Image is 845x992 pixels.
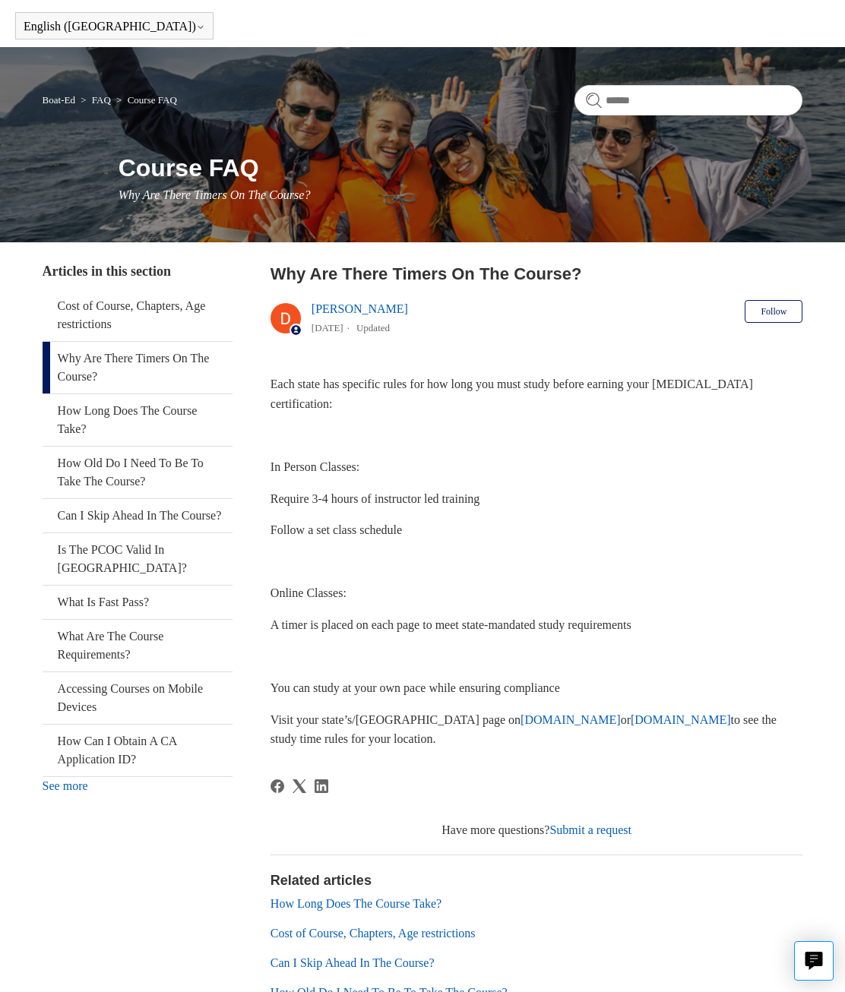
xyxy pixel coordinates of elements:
[271,779,284,793] a: Facebook
[312,302,408,315] a: [PERSON_NAME]
[43,499,233,532] a: Can I Skip Ahead In The Course?
[293,779,306,793] a: X Corp
[271,378,753,410] span: Each state has specific rules for how long you must study before earning your [MEDICAL_DATA] cert...
[43,725,233,776] a: How Can I Obtain A CA Application ID?
[271,897,441,910] a: How Long Does The Course Take?
[356,322,390,333] li: Updated
[521,713,621,726] a: [DOMAIN_NAME]
[43,264,171,279] span: Articles in this section
[43,289,233,341] a: Cost of Course, Chapters, Age restrictions
[24,20,205,33] button: English ([GEOGRAPHIC_DATA])
[271,681,560,694] span: You can study at your own pace while ensuring compliance
[271,586,347,599] span: Online Classes:
[631,713,731,726] a: [DOMAIN_NAME]
[574,85,802,115] input: Search
[43,586,233,619] a: What Is Fast Pass?
[549,823,631,836] a: Submit a request
[43,342,233,393] a: Why Are There Timers On The Course?
[43,394,233,446] a: How Long Does The Course Take?
[119,188,311,201] span: Why Are There Timers On The Course?
[271,523,402,536] span: Follow a set class schedule
[92,94,111,106] a: FAQ
[271,492,480,505] span: Require 3-4 hours of instructor led training
[293,779,306,793] svg: Share this page on X Corp
[271,821,803,839] div: Have more questions?
[271,956,435,969] a: Can I Skip Ahead In The Course?
[271,261,803,286] h2: Why Are There Timers On The Course?
[43,94,78,106] li: Boat-Ed
[271,779,284,793] svg: Share this page on Facebook
[43,620,233,671] a: What Are The Course Requirements?
[128,94,177,106] a: Course FAQ
[43,779,88,792] a: See more
[43,672,233,724] a: Accessing Courses on Mobile Devices
[43,447,233,498] a: How Old Do I Need To Be To Take The Course?
[113,94,177,106] li: Course FAQ
[315,779,328,793] a: LinkedIn
[312,322,343,333] time: 04/08/2025, 12:58
[745,300,802,323] button: Follow Article
[78,94,113,106] li: FAQ
[315,779,328,793] svg: Share this page on LinkedIn
[271,460,359,473] span: In Person Classes:
[43,533,233,585] a: Is The PCOC Valid In [GEOGRAPHIC_DATA]?
[271,713,777,746] span: Visit your state’s/[GEOGRAPHIC_DATA] page on or to see the study time rules for your location.
[119,150,803,186] h1: Course FAQ
[43,94,75,106] a: Boat-Ed
[794,941,834,981] button: Live chat
[271,927,476,940] a: Cost of Course, Chapters, Age restrictions
[271,870,803,891] h2: Related articles
[271,618,631,631] span: A timer is placed on each page to meet state-mandated study requirements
